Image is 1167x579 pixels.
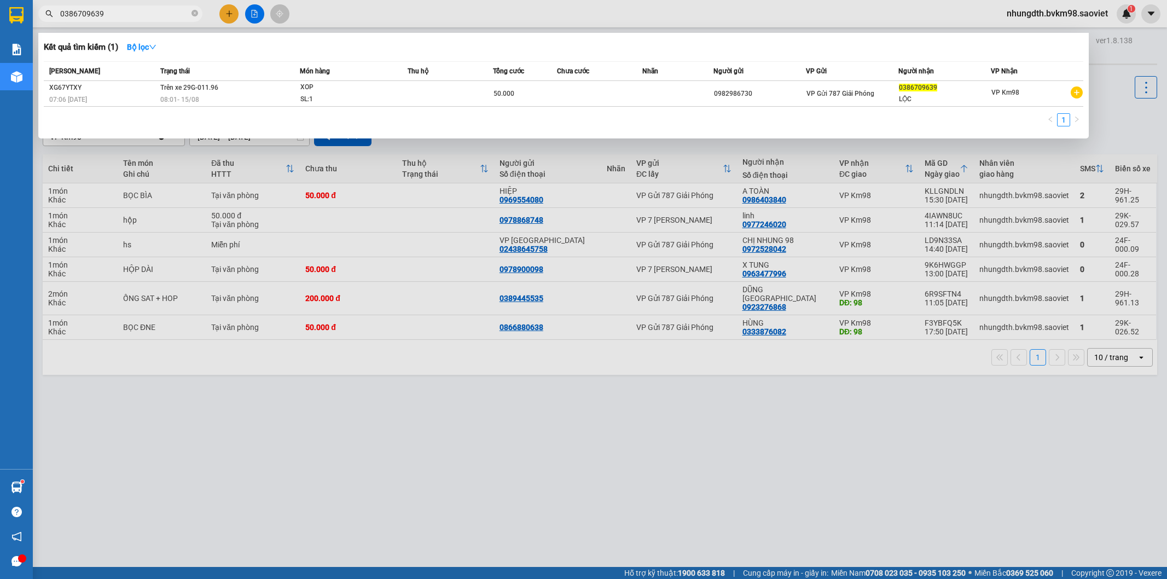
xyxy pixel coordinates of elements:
[1047,116,1054,123] span: left
[11,507,22,517] span: question-circle
[991,89,1019,96] span: VP Km98
[557,67,589,75] span: Chưa cước
[127,43,156,51] strong: Bộ lọc
[1057,113,1070,126] li: 1
[1070,113,1083,126] li: Next Page
[899,94,990,105] div: LỘC
[149,43,156,51] span: down
[1070,113,1083,126] button: right
[1044,113,1057,126] li: Previous Page
[714,88,805,100] div: 0982986730
[493,90,514,97] span: 50.000
[991,67,1018,75] span: VP Nhận
[45,10,53,18] span: search
[1073,116,1080,123] span: right
[642,67,658,75] span: Nhãn
[118,38,165,56] button: Bộ lọcdown
[44,42,118,53] h3: Kết quả tìm kiếm ( 1 )
[191,9,198,19] span: close-circle
[191,10,198,16] span: close-circle
[713,67,744,75] span: Người gửi
[49,67,100,75] span: [PERSON_NAME]
[160,84,218,91] span: Trên xe 29G-011.96
[408,67,428,75] span: Thu hộ
[300,94,382,106] div: SL: 1
[806,67,827,75] span: VP Gửi
[898,67,934,75] span: Người nhận
[160,67,190,75] span: Trạng thái
[300,67,330,75] span: Món hàng
[300,82,382,94] div: XOP
[60,8,189,20] input: Tìm tên, số ĐT hoặc mã đơn
[21,480,24,483] sup: 1
[9,7,24,24] img: logo-vxr
[806,90,874,97] span: VP Gửi 787 Giải Phóng
[11,44,22,55] img: solution-icon
[1058,114,1070,126] a: 1
[11,482,22,493] img: warehouse-icon
[49,82,157,94] div: XG67YTXY
[1044,113,1057,126] button: left
[493,67,524,75] span: Tổng cước
[49,96,87,103] span: 07:06 [DATE]
[899,84,937,91] span: 0386709639
[160,96,199,103] span: 08:01 - 15/08
[11,71,22,83] img: warehouse-icon
[11,556,22,566] span: message
[11,531,22,542] span: notification
[1071,86,1083,99] span: plus-circle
